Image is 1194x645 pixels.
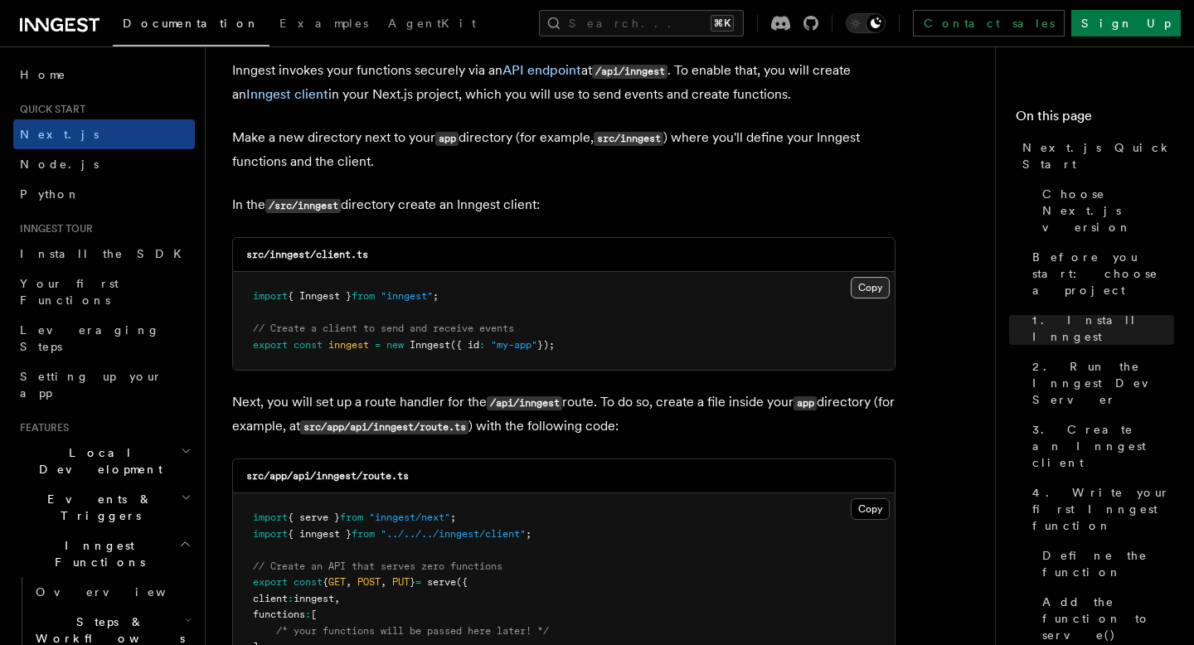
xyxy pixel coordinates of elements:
[1026,242,1174,305] a: Before you start: choose a project
[1022,139,1174,172] span: Next.js Quick Start
[253,339,288,351] span: export
[246,86,328,102] a: Inngest client
[288,593,294,604] span: :
[253,593,288,604] span: client
[381,528,526,540] span: "../../../inngest/client"
[123,17,260,30] span: Documentation
[13,103,85,116] span: Quick start
[13,239,195,269] a: Install the SDK
[369,512,450,523] span: "inngest/next"
[386,339,404,351] span: new
[13,361,195,408] a: Setting up your app
[13,438,195,484] button: Local Development
[415,576,421,588] span: =
[20,158,99,171] span: Node.js
[328,576,346,588] span: GET
[20,66,66,83] span: Home
[294,339,323,351] span: const
[427,576,456,588] span: serve
[253,560,502,572] span: // Create an API that serves zero functions
[328,339,369,351] span: inngest
[232,59,895,106] p: Inngest invokes your functions securely via an at . To enable that, you will create an in your Ne...
[288,512,340,523] span: { serve }
[1016,133,1174,179] a: Next.js Quick Start
[392,576,410,588] span: PUT
[491,339,537,351] span: "my-app"
[1036,179,1174,242] a: Choose Next.js version
[253,609,305,620] span: functions
[13,315,195,361] a: Leveraging Steps
[13,149,195,179] a: Node.js
[20,187,80,201] span: Python
[1032,484,1174,534] span: 4. Write your first Inngest function
[13,531,195,577] button: Inngest Functions
[253,322,514,334] span: // Create a client to send and receive events
[1071,10,1181,36] a: Sign Up
[29,577,195,607] a: Overview
[456,576,468,588] span: ({
[265,199,341,213] code: /src/inngest
[36,585,206,599] span: Overview
[13,119,195,149] a: Next.js
[539,10,744,36] button: Search...⌘K
[300,420,468,434] code: src/app/api/inngest/route.ts
[851,277,890,298] button: Copy
[20,323,160,353] span: Leveraging Steps
[1032,358,1174,408] span: 2. Run the Inngest Dev Server
[846,13,886,33] button: Toggle dark mode
[13,444,181,478] span: Local Development
[232,126,895,173] p: Make a new directory next to your directory (for example, ) where you'll define your Inngest func...
[487,396,562,410] code: /api/inngest
[253,576,288,588] span: export
[334,593,340,604] span: ,
[13,60,195,90] a: Home
[1032,249,1174,298] span: Before you start: choose a project
[13,222,93,235] span: Inngest tour
[269,5,378,45] a: Examples
[113,5,269,46] a: Documentation
[913,10,1065,36] a: Contact sales
[592,65,667,79] code: /api/inngest
[253,512,288,523] span: import
[288,290,352,302] span: { Inngest }
[450,339,479,351] span: ({ id
[433,290,439,302] span: ;
[375,339,381,351] span: =
[1042,547,1174,580] span: Define the function
[20,247,192,260] span: Install the SDK
[288,528,352,540] span: { inngest }
[357,576,381,588] span: POST
[253,290,288,302] span: import
[1026,415,1174,478] a: 3. Create an Inngest client
[388,17,476,30] span: AgentKit
[279,17,368,30] span: Examples
[381,576,386,588] span: ,
[410,339,450,351] span: Inngest
[378,5,486,45] a: AgentKit
[1026,478,1174,541] a: 4. Write your first Inngest function
[13,537,179,570] span: Inngest Functions
[1026,352,1174,415] a: 2. Run the Inngest Dev Server
[13,484,195,531] button: Events & Triggers
[346,576,352,588] span: ,
[594,132,663,146] code: src/inngest
[253,528,288,540] span: import
[323,576,328,588] span: {
[381,290,433,302] span: "inngest"
[294,576,323,588] span: const
[352,528,375,540] span: from
[20,128,99,141] span: Next.js
[232,193,895,217] p: In the directory create an Inngest client:
[294,593,334,604] span: inngest
[13,421,69,434] span: Features
[13,179,195,209] a: Python
[1032,421,1174,471] span: 3. Create an Inngest client
[1042,594,1174,643] span: Add the function to serve()
[20,277,119,307] span: Your first Functions
[13,491,181,524] span: Events & Triggers
[1016,106,1174,133] h4: On this page
[1042,186,1174,235] span: Choose Next.js version
[246,470,409,482] code: src/app/api/inngest/route.ts
[537,339,555,351] span: });
[794,396,817,410] code: app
